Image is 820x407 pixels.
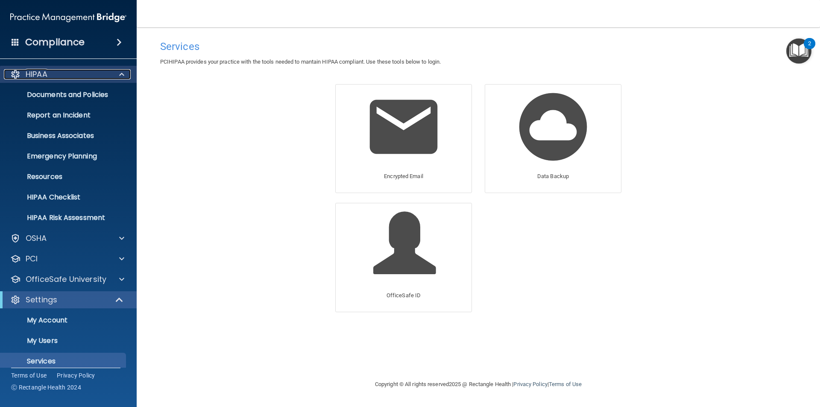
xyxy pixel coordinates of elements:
a: Terms of Use [549,381,582,387]
p: OfficeSafe ID [387,290,421,301]
h4: Services [160,41,797,52]
p: Emergency Planning [6,152,122,161]
p: Settings [26,295,57,305]
a: Encrypted Email Encrypted Email [335,84,472,193]
a: Privacy Policy [513,381,547,387]
p: Business Associates [6,132,122,140]
p: Resources [6,173,122,181]
span: PCIHIPAA provides your practice with the tools needed to mantain HIPAA compliant. Use these tools... [160,59,441,65]
iframe: Drift Widget Chat Controller [672,346,810,381]
a: HIPAA [10,69,124,79]
p: Encrypted Email [384,171,423,182]
p: My Users [6,337,122,345]
a: Data Backup Data Backup [485,84,621,193]
h4: Compliance [25,36,85,48]
img: PMB logo [10,9,126,26]
button: Open Resource Center, 2 new notifications [786,38,811,64]
p: OfficeSafe University [26,274,106,284]
img: Encrypted Email [363,86,444,167]
a: OSHA [10,233,124,243]
a: OfficeSafe University [10,274,124,284]
img: Data Backup [512,86,594,167]
p: Documents and Policies [6,91,122,99]
p: Services [6,357,122,366]
div: Copyright © All rights reserved 2025 @ Rectangle Health | | [322,371,634,398]
p: OSHA [26,233,47,243]
p: HIPAA Checklist [6,193,122,202]
p: HIPAA Risk Assessment [6,214,122,222]
span: Ⓒ Rectangle Health 2024 [11,383,81,392]
p: Data Backup [537,171,569,182]
a: Settings [10,295,124,305]
a: Privacy Policy [57,371,95,380]
div: 2 [808,44,811,55]
a: PCI [10,254,124,264]
p: Report an Incident [6,111,122,120]
p: PCI [26,254,38,264]
p: HIPAA [26,69,47,79]
p: My Account [6,316,122,325]
a: OfficeSafe ID [335,203,472,312]
a: Terms of Use [11,371,47,380]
